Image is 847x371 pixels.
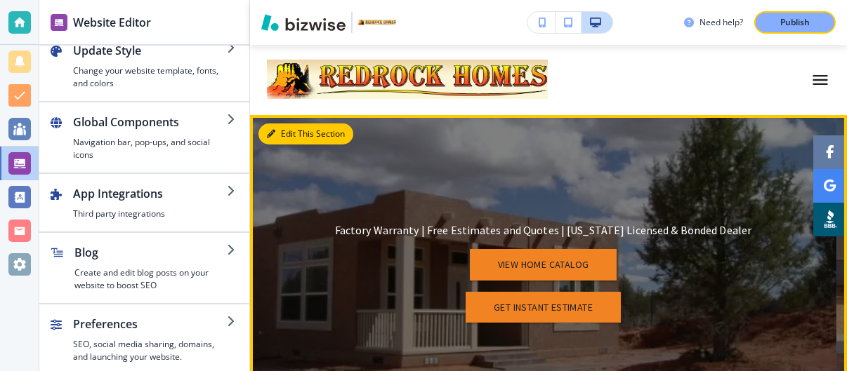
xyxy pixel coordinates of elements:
button: Toggle hamburger navigation menu [802,63,830,97]
button: Global ComponentsNavigation bar, pop-ups, and social icons [39,102,249,173]
a: Social media link to facebook account [813,135,847,169]
a: GET INSTANT ESTIMATE [466,292,621,323]
img: Bizwise Logo [261,14,346,31]
h2: Blog [74,244,227,261]
a: VIEW HOME CATALOG [470,249,617,281]
h4: SEO, social media sharing, domains, and launching your website. [73,338,227,363]
h4: Change your website template, fonts, and colors [73,65,227,90]
h4: Third party integrations [73,208,227,220]
h2: Update Style [73,42,227,59]
h4: Create and edit blog posts on your website to boost SEO [74,267,227,292]
img: editor icon [51,14,67,31]
h2: App Integrations [73,185,227,202]
button: BlogCreate and edit blog posts on your website to boost SEO [39,233,249,303]
p: Publish [780,16,810,29]
button: Publish [754,11,836,34]
img: Redrock Homes, Inc [267,51,548,107]
button: Edit This Section [258,123,353,144]
h2: Website Editor [73,14,151,31]
button: App IntegrationsThird party integrations [39,174,249,231]
h3: Need help? [700,16,743,29]
p: Factory Warranty | Free Estimates and Quotes | [US_STATE] Licensed & Bonded Dealer [335,223,751,238]
h2: Global Components [73,114,227,130]
h2: Preferences [73,316,227,332]
h4: Navigation bar, pop-ups, and social icons [73,136,227,161]
img: Your Logo [358,20,396,25]
a: Social media link to google account [813,169,847,203]
button: Update StyleChange your website template, fonts, and colors [39,31,249,101]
